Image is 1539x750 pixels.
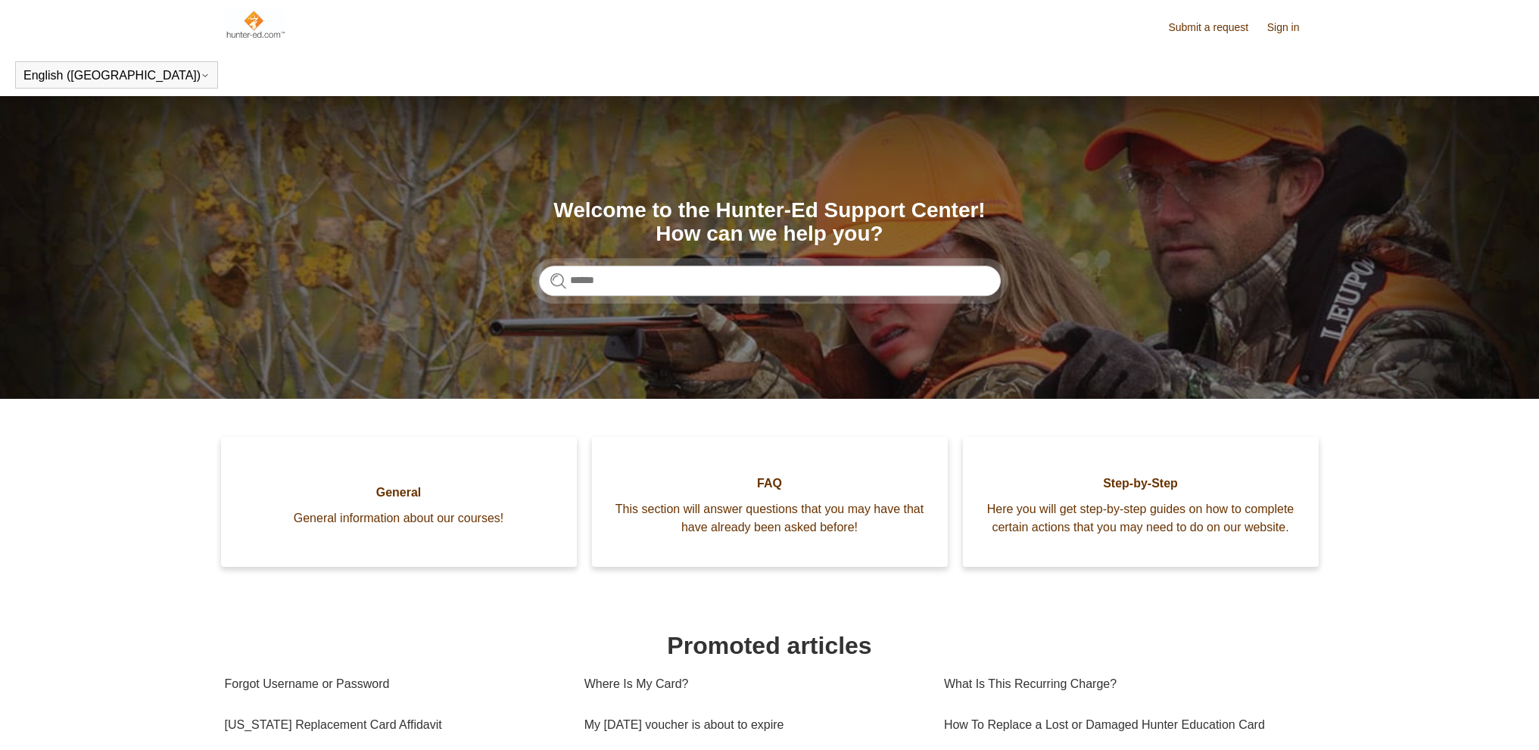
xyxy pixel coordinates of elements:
input: Search [539,266,1001,296]
a: My [DATE] voucher is about to expire [584,705,921,745]
a: Submit a request [1168,20,1263,36]
a: FAQ This section will answer questions that you may have that have already been asked before! [592,437,948,567]
a: Step-by-Step Here you will get step-by-step guides on how to complete certain actions that you ma... [963,437,1319,567]
a: Forgot Username or Password [225,664,562,705]
a: What Is This Recurring Charge? [944,664,1304,705]
a: [US_STATE] Replacement Card Affidavit [225,705,562,745]
a: Sign in [1267,20,1315,36]
span: This section will answer questions that you may have that have already been asked before! [615,500,925,537]
span: Here you will get step-by-step guides on how to complete certain actions that you may need to do ... [986,500,1296,537]
button: English ([GEOGRAPHIC_DATA]) [23,69,210,82]
span: FAQ [615,475,925,493]
h1: Welcome to the Hunter-Ed Support Center! How can we help you? [539,199,1001,246]
img: Hunter-Ed Help Center home page [225,9,286,39]
span: General information about our courses! [244,509,554,527]
span: Step-by-Step [986,475,1296,493]
span: General [244,484,554,502]
h1: Promoted articles [225,627,1315,664]
a: Where Is My Card? [584,664,921,705]
a: How To Replace a Lost or Damaged Hunter Education Card [944,705,1304,745]
div: Chat Support [1441,699,1528,739]
a: General General information about our courses! [221,437,577,567]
